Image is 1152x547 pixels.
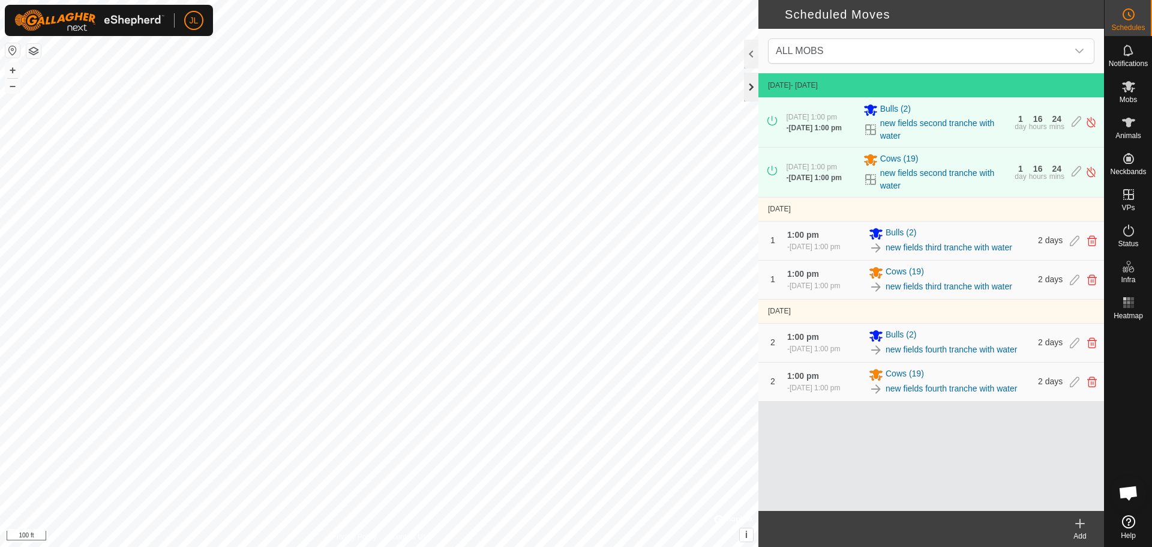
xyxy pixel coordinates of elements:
[1033,165,1043,173] div: 16
[886,367,924,382] span: Cows (19)
[790,384,840,392] span: [DATE] 1:00 pm
[787,241,840,252] div: -
[786,172,841,183] div: -
[791,81,818,89] span: - [DATE]
[1067,39,1091,63] div: dropdown trigger
[190,14,199,27] span: JL
[1120,96,1137,103] span: Mobs
[886,265,924,280] span: Cows (19)
[768,81,791,89] span: [DATE]
[886,328,916,343] span: Bulls (2)
[1015,123,1026,130] div: day
[790,345,840,353] span: [DATE] 1:00 pm
[745,530,748,540] span: i
[1018,115,1023,123] div: 1
[786,113,836,121] span: [DATE] 1:00 pm
[880,103,911,117] span: Bulls (2)
[740,528,753,542] button: i
[1111,24,1145,31] span: Schedules
[1121,532,1136,539] span: Help
[886,226,916,241] span: Bulls (2)
[770,376,775,386] span: 2
[770,274,775,284] span: 1
[787,230,819,240] span: 1:00 pm
[771,39,1067,63] span: ALL MOBS
[869,241,883,255] img: To
[869,382,883,396] img: To
[768,205,791,213] span: [DATE]
[1015,173,1026,180] div: day
[1109,60,1148,67] span: Notifications
[1033,115,1043,123] div: 16
[1114,312,1143,319] span: Heatmap
[1085,116,1097,128] img: Turn off schedule move
[880,153,919,167] span: Cows (19)
[1052,115,1062,123] div: 24
[787,332,819,342] span: 1:00 pm
[886,343,1017,356] a: new fields fourth tranche with water
[768,307,791,315] span: [DATE]
[332,531,377,542] a: Privacy Policy
[1105,510,1152,544] a: Help
[1038,376,1063,386] span: 2 days
[886,280,1012,293] a: new fields third tranche with water
[787,382,840,393] div: -
[790,243,840,251] span: [DATE] 1:00 pm
[5,43,20,58] button: Reset Map
[770,235,775,245] span: 1
[787,371,819,381] span: 1:00 pm
[14,10,164,31] img: Gallagher Logo
[1038,235,1063,245] span: 2 days
[790,282,840,290] span: [DATE] 1:00 pm
[1018,165,1023,173] div: 1
[5,63,20,77] button: +
[391,531,427,542] a: Contact Us
[788,174,841,182] span: [DATE] 1:00 pm
[786,122,841,133] div: -
[1121,204,1135,211] span: VPs
[880,167,1008,192] a: new fields second tranche with water
[5,79,20,93] button: –
[886,382,1017,395] a: new fields fourth tranche with water
[786,163,836,171] span: [DATE] 1:00 pm
[1110,168,1146,175] span: Neckbands
[1029,173,1047,180] div: hours
[1118,240,1138,247] span: Status
[1038,337,1063,347] span: 2 days
[1115,132,1141,139] span: Animals
[886,241,1012,254] a: new fields third tranche with water
[1052,165,1062,173] div: 24
[26,44,41,58] button: Map Layers
[1049,123,1064,130] div: mins
[788,124,841,132] span: [DATE] 1:00 pm
[776,46,823,56] span: ALL MOBS
[1029,123,1047,130] div: hours
[1085,166,1097,178] img: Turn off schedule move
[1111,475,1147,511] div: Open chat
[869,343,883,357] img: To
[1049,173,1064,180] div: mins
[869,280,883,294] img: To
[1038,274,1063,284] span: 2 days
[787,269,819,279] span: 1:00 pm
[787,343,840,354] div: -
[770,337,775,347] span: 2
[787,280,840,291] div: -
[880,117,1008,142] a: new fields second tranche with water
[1056,531,1104,542] div: Add
[766,7,1104,22] h2: Scheduled Moves
[1121,276,1135,283] span: Infra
